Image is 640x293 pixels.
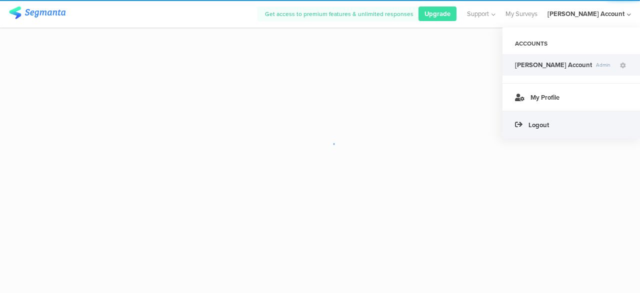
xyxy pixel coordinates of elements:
a: My Profile [502,83,640,111]
span: My Profile [530,93,559,102]
span: Support [467,9,489,19]
img: segmanta logo [9,7,65,19]
span: Admin [592,61,618,69]
span: Get access to premium features & unlimited responses [265,10,413,19]
span: Logout [528,120,549,130]
span: Upgrade [424,9,450,19]
div: [PERSON_NAME] Account [547,9,624,19]
span: hisham Jubran Account [515,60,592,70]
div: ACCOUNTS [502,35,640,52]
